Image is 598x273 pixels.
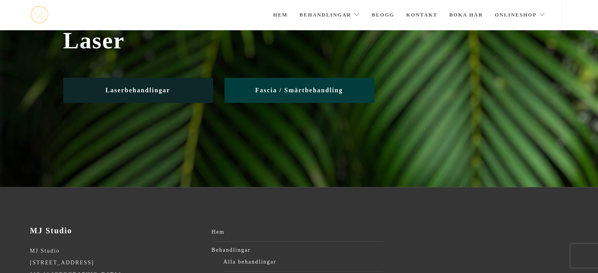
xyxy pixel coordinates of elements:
a: mjstudio mjstudio mjstudio [30,6,48,24]
span: Fascia / Smärtbehandling [255,87,343,93]
span: Laserbehandlingar [105,87,170,93]
a: Onlineshop [495,1,545,29]
img: mjstudio [30,6,48,24]
a: Kontakt [406,1,438,29]
h3: MJ Studio [30,226,201,235]
a: Boka här [449,1,483,29]
a: Hem [212,226,383,238]
a: Blogg [372,1,394,29]
a: Hem [273,1,288,29]
a: Behandlingar [300,1,360,29]
span: Laser [63,27,535,54]
a: Laserbehandlingar [63,78,213,103]
a: Behandlingar [212,244,383,256]
a: Fascia / Smärtbehandling [224,78,374,103]
a: Alla behandlingar [223,256,383,268]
